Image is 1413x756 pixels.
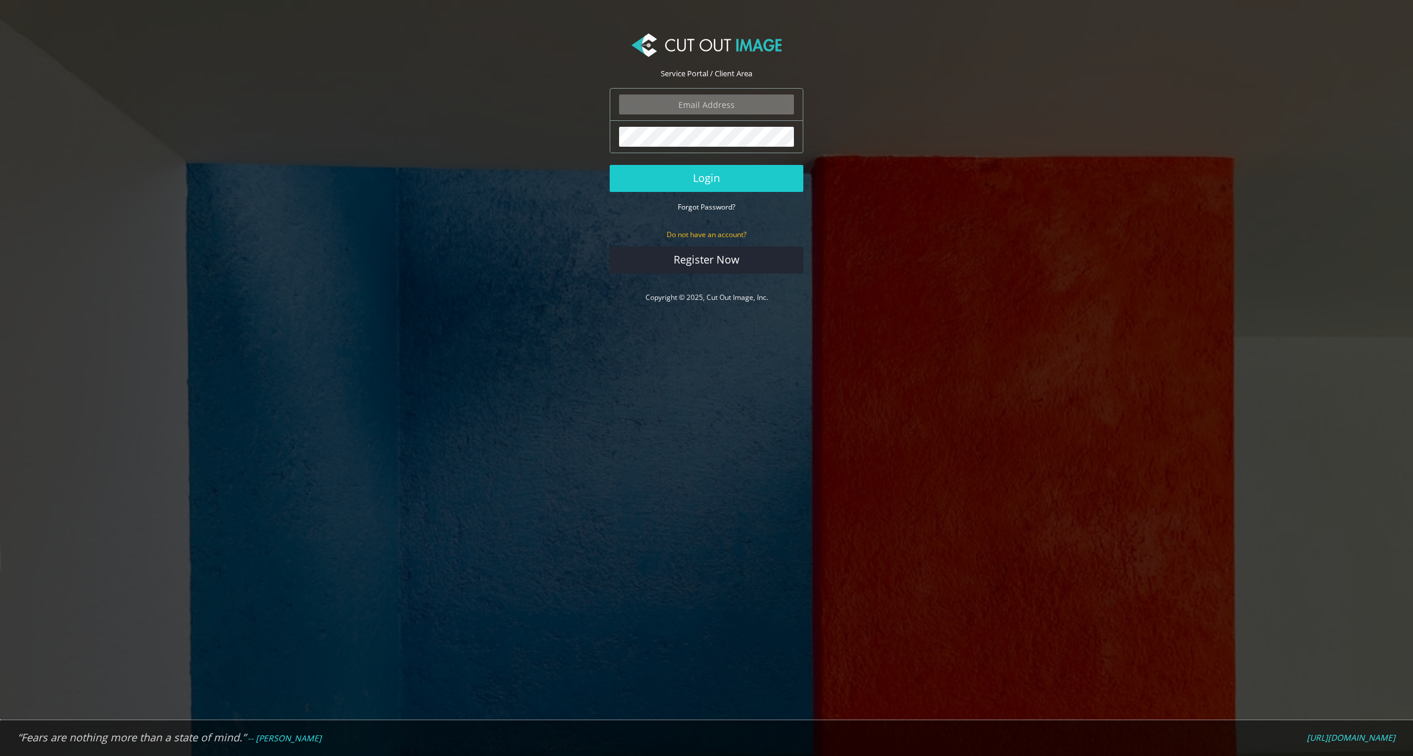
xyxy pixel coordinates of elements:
input: Email Address [619,95,794,114]
a: Forgot Password? [678,201,735,212]
a: Copyright © 2025, Cut Out Image, Inc. [645,292,768,302]
a: Register Now [610,247,803,274]
a: [URL][DOMAIN_NAME] [1307,733,1395,743]
img: Cut Out Image [631,33,782,57]
em: “Fears are nothing more than a state of mind.” [18,730,246,744]
em: -- [PERSON_NAME] [248,733,322,744]
small: Do not have an account? [667,230,746,239]
span: Service Portal / Client Area [661,68,752,79]
button: Login [610,165,803,192]
small: Forgot Password? [678,202,735,212]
